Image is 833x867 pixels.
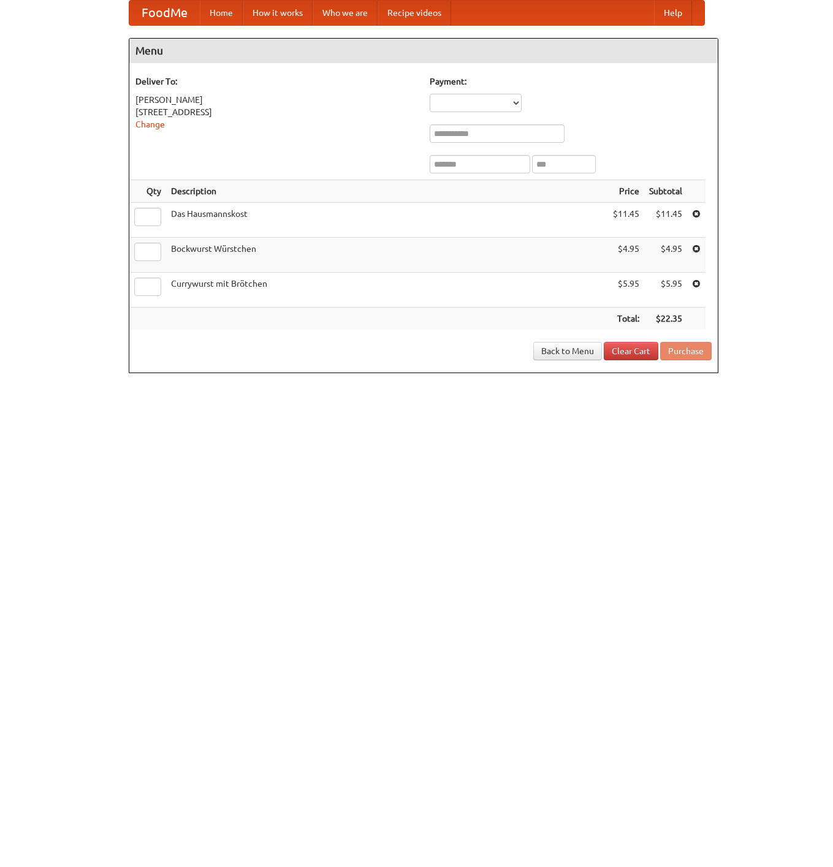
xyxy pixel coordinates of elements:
[644,238,687,273] td: $4.95
[608,273,644,308] td: $5.95
[660,342,712,360] button: Purchase
[135,75,417,88] h5: Deliver To:
[430,75,712,88] h5: Payment:
[135,94,417,106] div: [PERSON_NAME]
[608,203,644,238] td: $11.45
[129,1,200,25] a: FoodMe
[378,1,451,25] a: Recipe videos
[608,180,644,203] th: Price
[644,308,687,330] th: $22.35
[313,1,378,25] a: Who we are
[654,1,692,25] a: Help
[533,342,602,360] a: Back to Menu
[243,1,313,25] a: How it works
[166,273,608,308] td: Currywurst mit Brötchen
[644,203,687,238] td: $11.45
[644,273,687,308] td: $5.95
[135,106,417,118] div: [STREET_ADDRESS]
[129,39,718,63] h4: Menu
[129,180,166,203] th: Qty
[166,180,608,203] th: Description
[608,238,644,273] td: $4.95
[608,308,644,330] th: Total:
[135,119,165,129] a: Change
[200,1,243,25] a: Home
[166,203,608,238] td: Das Hausmannskost
[604,342,658,360] a: Clear Cart
[644,180,687,203] th: Subtotal
[166,238,608,273] td: Bockwurst Würstchen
